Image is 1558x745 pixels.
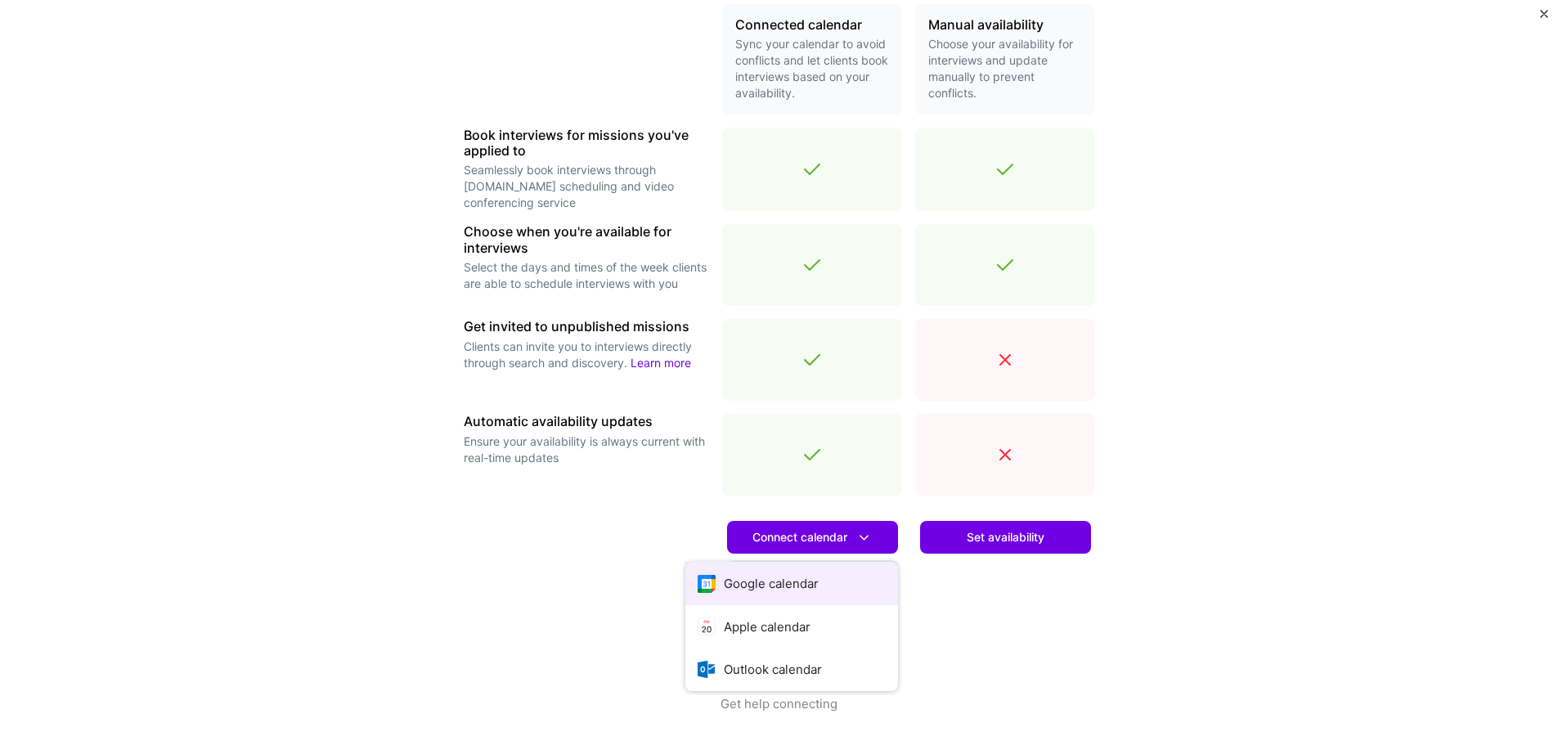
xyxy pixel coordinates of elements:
i: icon AppleCalendar [698,617,716,636]
a: Learn more [727,560,898,593]
button: Apple calendar [685,605,898,649]
i: icon DownArrowWhite [855,529,873,546]
button: Set availability [920,521,1091,554]
span: Connect calendar [752,529,873,546]
button: Close [1540,10,1548,27]
button: Outlook calendar [685,648,898,691]
h3: Choose when you're available for interviews [464,224,709,255]
span: Set availability [967,529,1044,545]
i: icon OutlookCalendar [698,660,716,679]
h3: Book interviews for missions you've applied to [464,128,709,159]
h3: Manual availability [928,17,1082,33]
p: Ensure your availability is always current with real-time updates [464,433,709,466]
p: Sync your calendar to avoid conflicts and let clients book interviews based on your availability. [735,36,889,101]
p: Clients can invite you to interviews directly through search and discovery. [464,339,709,371]
button: Connect calendar [727,521,898,554]
p: Select the days and times of the week clients are able to schedule interviews with you [464,259,709,292]
button: Google calendar [685,562,898,605]
i: icon Google [698,574,716,593]
a: Learn more [631,356,691,370]
h3: Get invited to unpublished missions [464,319,709,334]
p: Seamlessly book interviews through [DOMAIN_NAME] scheduling and video conferencing service [464,162,709,211]
button: Get help connecting [721,695,837,745]
h3: Connected calendar [735,17,889,33]
h3: Automatic availability updates [464,414,709,429]
p: Choose your availability for interviews and update manually to prevent conflicts. [928,36,1082,101]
